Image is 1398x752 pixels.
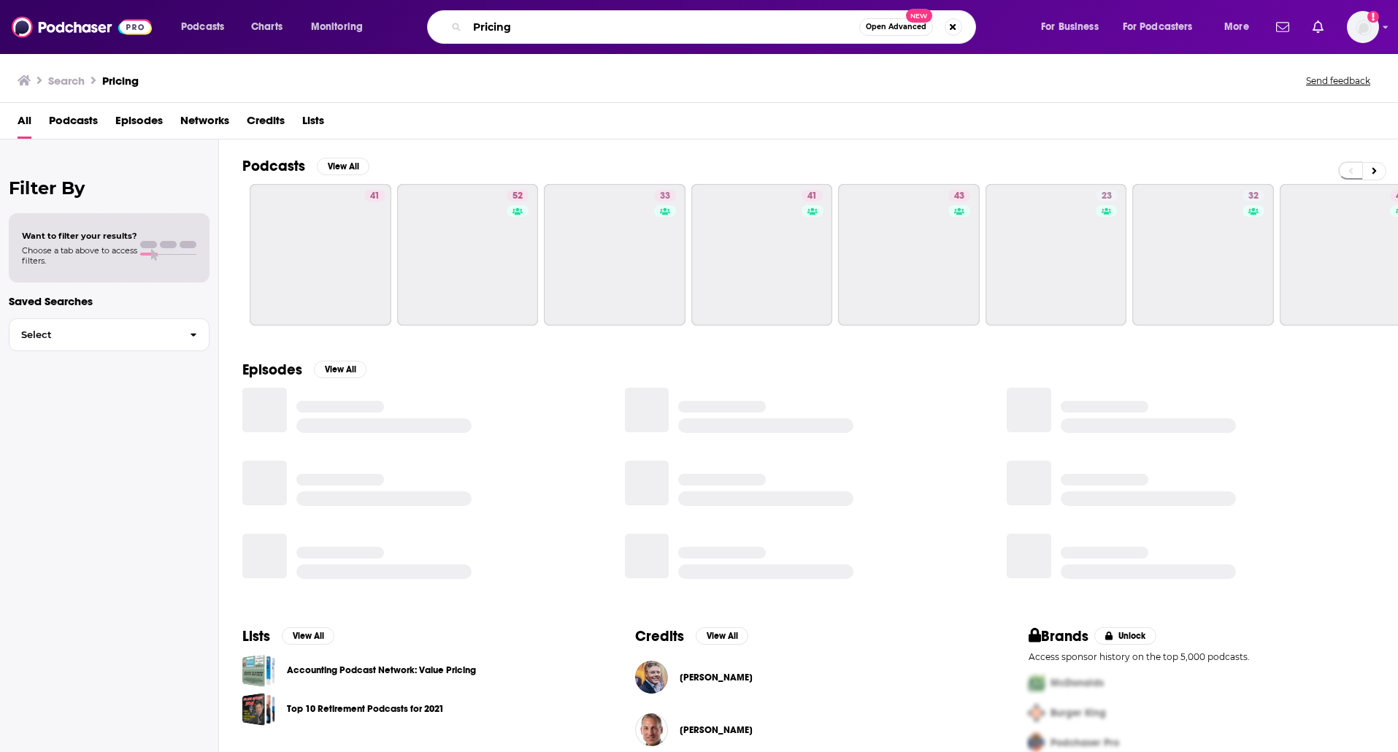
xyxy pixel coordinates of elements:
h2: Podcasts [242,157,305,175]
a: 32 [1132,184,1274,326]
img: Podchaser - Follow, Share and Rate Podcasts [12,13,152,41]
a: 43 [948,190,970,202]
span: Charts [251,17,283,37]
button: Jon ManningJon Manning [635,654,981,701]
span: McDonalds [1051,677,1104,689]
span: More [1224,17,1249,37]
a: 52 [507,190,529,202]
span: Logged in as ABolliger [1347,11,1379,43]
a: 41 [802,190,823,202]
div: Search podcasts, credits, & more... [441,10,990,44]
button: View All [317,158,369,175]
button: open menu [171,15,243,39]
button: Open AdvancedNew [859,18,933,36]
span: 33 [660,189,670,204]
a: Chris Mele [680,724,753,736]
h3: Search [48,74,85,88]
button: View All [282,627,334,645]
h2: Lists [242,627,270,645]
button: Unlock [1094,627,1156,645]
a: 33 [654,190,676,202]
a: Networks [180,109,229,139]
svg: Add a profile image [1367,11,1379,23]
img: First Pro Logo [1023,668,1051,698]
span: For Business [1041,17,1099,37]
span: Monitoring [311,17,363,37]
p: Access sponsor history on the top 5,000 podcasts. [1029,651,1375,662]
span: 41 [807,189,817,204]
span: 52 [512,189,523,204]
span: Open Advanced [866,23,926,31]
a: 32 [1243,190,1264,202]
a: Accounting Podcast Network: Value Pricing [242,654,275,687]
a: 41 [364,190,385,202]
span: 41 [370,189,380,204]
img: Jon Manning [635,661,668,694]
a: Top 10 Retirement Podcasts for 2021 [242,693,275,726]
span: 23 [1102,189,1112,204]
a: Jon Manning [680,672,753,683]
img: Second Pro Logo [1023,698,1051,728]
span: [PERSON_NAME] [680,724,753,736]
button: View All [696,627,748,645]
a: EpisodesView All [242,361,366,379]
a: Episodes [115,109,163,139]
a: 23 [1096,190,1118,202]
button: open menu [1113,15,1214,39]
button: open menu [1031,15,1117,39]
a: 52 [397,184,539,326]
h3: Pricing [102,74,139,88]
button: View All [314,361,366,378]
span: Select [9,330,178,339]
h2: Brands [1029,627,1089,645]
span: Want to filter your results? [22,231,137,241]
span: Burger King [1051,707,1106,719]
a: CreditsView All [635,627,748,645]
button: Send feedback [1302,74,1375,87]
a: Top 10 Retirement Podcasts for 2021 [287,701,444,717]
span: 32 [1248,189,1259,204]
span: New [906,9,932,23]
a: Podcasts [49,109,98,139]
a: ListsView All [242,627,334,645]
span: Choose a tab above to access filters. [22,245,137,266]
a: 41 [250,184,391,326]
h2: Credits [635,627,684,645]
a: 43 [838,184,980,326]
a: Show notifications dropdown [1270,15,1295,39]
h2: Filter By [9,177,210,199]
span: [PERSON_NAME] [680,672,753,683]
button: Show profile menu [1347,11,1379,43]
a: Show notifications dropdown [1307,15,1329,39]
a: Accounting Podcast Network: Value Pricing [287,662,476,678]
a: Lists [302,109,324,139]
img: User Profile [1347,11,1379,43]
a: All [18,109,31,139]
input: Search podcasts, credits, & more... [467,15,859,39]
button: Select [9,318,210,351]
a: PodcastsView All [242,157,369,175]
img: Chris Mele [635,713,668,746]
button: open menu [1214,15,1267,39]
a: 33 [544,184,685,326]
span: Podchaser Pro [1051,737,1119,749]
span: For Podcasters [1123,17,1193,37]
a: 41 [691,184,833,326]
span: 43 [954,189,964,204]
p: Saved Searches [9,294,210,308]
a: 23 [986,184,1127,326]
a: Credits [247,109,285,139]
h2: Episodes [242,361,302,379]
button: open menu [301,15,382,39]
a: Charts [242,15,291,39]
